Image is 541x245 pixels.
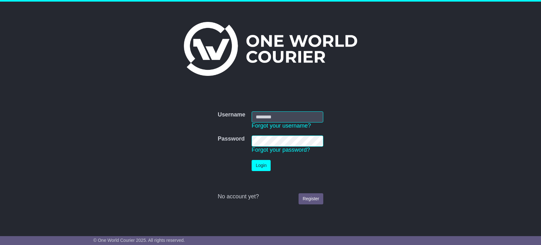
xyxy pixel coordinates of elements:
[93,238,185,243] span: © One World Courier 2025. All rights reserved.
[299,193,323,204] a: Register
[252,147,310,153] a: Forgot your password?
[218,193,323,200] div: No account yet?
[218,111,245,118] label: Username
[252,160,271,171] button: Login
[184,22,357,76] img: One World
[218,136,245,142] label: Password
[252,122,311,129] a: Forgot your username?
